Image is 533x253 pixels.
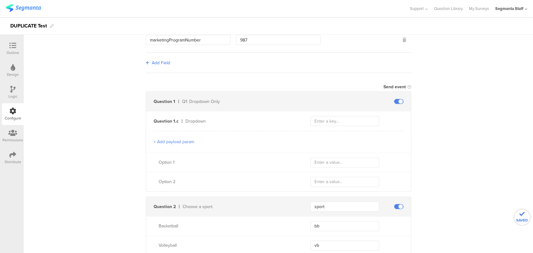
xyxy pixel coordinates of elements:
[310,241,379,251] input: Enter a value...
[6,4,41,12] img: segmanta logo
[154,203,176,210] div: Question 2
[310,221,379,231] input: Enter a value...
[185,118,295,124] div: Dropdown
[410,6,424,12] span: Support
[159,223,295,229] div: Basketball
[310,177,379,187] input: Enter a value...
[10,21,47,31] div: DUPLICATE Test
[152,60,170,66] span: Add Field
[236,35,321,45] input: Enter value...
[383,84,406,90] div: Send event
[310,116,379,126] input: Enter a key...
[154,118,179,124] div: Question 1.c
[159,159,295,166] div: Option 1
[154,98,175,105] div: Question 1
[159,178,295,185] div: Option 2
[2,137,23,143] div: Permissions
[154,139,194,145] button: + Add payload param
[495,6,523,12] div: Segmanta Staff
[310,158,379,168] input: Enter a value...
[159,242,295,249] div: Volleyball
[7,50,19,56] div: Outline
[146,35,230,45] input: Enter key...
[310,202,379,212] input: Enter a key...
[7,72,19,77] div: Design
[182,98,295,105] div: Q1: Dropdown Only
[516,217,528,223] span: SAVED
[8,94,17,99] div: Logic
[5,115,21,121] div: Configure
[183,203,295,210] div: Choose a sport.
[5,159,21,165] div: Distribute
